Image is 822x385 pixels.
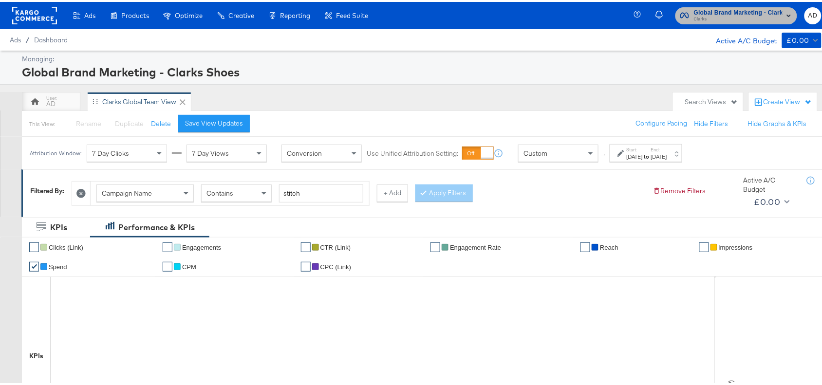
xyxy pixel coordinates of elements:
a: ✔ [29,260,39,270]
a: ✔ [29,240,39,250]
span: Products [121,10,149,18]
div: AD [46,97,56,107]
span: Engagements [182,242,221,249]
span: Clicks (Link) [49,242,83,249]
label: End: [651,145,667,151]
span: Conversion [287,147,322,156]
a: ✔ [301,240,311,250]
label: Start: [627,145,643,151]
span: Reporting [280,10,310,18]
span: CPC (Link) [320,261,352,269]
button: Hide Filters [694,117,729,127]
div: Create View [764,95,812,105]
div: Attribution Window: [29,148,82,155]
span: Impressions [719,242,753,249]
a: ✔ [301,260,311,270]
a: ✔ [580,240,590,250]
button: £0.00 [750,192,792,208]
div: Active A/C Budget [706,31,777,45]
div: £0.00 [754,193,781,207]
span: Ads [84,10,95,18]
div: Clarks Global Team View [102,95,176,105]
a: ✔ [163,260,172,270]
input: Enter a search term [279,183,363,201]
button: + Add [377,183,408,200]
span: Clarks [694,14,783,21]
div: Active A/C Budget [744,174,797,192]
span: Feed Suite [336,10,368,18]
a: Dashboard [34,34,68,42]
span: AD [808,8,818,19]
span: Rename [76,117,101,126]
button: Delete [151,117,171,127]
span: CPM [182,261,196,269]
span: Ads [10,34,21,42]
div: [DATE] [651,151,667,159]
div: Filtered By: [30,184,64,194]
div: [DATE] [627,151,643,159]
div: KPIs [29,349,43,359]
button: AD [804,5,822,22]
div: Save View Updates [185,117,243,126]
a: ✔ [699,240,709,250]
span: Creative [228,10,254,18]
span: Campaign Name [102,187,152,196]
span: / [21,34,34,42]
div: This View: [29,118,55,126]
button: Remove Filters [653,184,706,194]
div: Search Views [685,95,738,105]
div: £0.00 [787,33,809,45]
span: Reach [600,242,618,249]
span: Global Brand Marketing - Clarks Shoes [694,6,783,16]
span: 7 Day Clicks [92,147,129,156]
div: Managing: [22,53,819,62]
span: Contains [206,187,233,196]
button: Configure Pacing [629,113,694,130]
span: Optimize [175,10,203,18]
span: Spend [49,261,67,269]
div: Global Brand Marketing - Clarks Shoes [22,62,819,78]
span: CTR (Link) [320,242,351,249]
button: Global Brand Marketing - Clarks ShoesClarks [675,5,797,22]
div: Performance & KPIs [118,220,195,231]
button: Save View Updates [178,113,250,130]
span: ↑ [599,151,609,155]
span: Duplicate [115,117,144,126]
button: Hide Graphs & KPIs [748,117,807,127]
div: KPIs [50,220,67,231]
a: ✔ [430,240,440,250]
strong: to [643,151,651,158]
span: Custom [523,147,547,156]
span: Engagement Rate [450,242,501,249]
button: £0.00 [782,31,822,46]
span: 7 Day Views [192,147,229,156]
label: Use Unified Attribution Setting: [367,147,458,156]
div: Drag to reorder tab [93,97,98,102]
a: ✔ [163,240,172,250]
